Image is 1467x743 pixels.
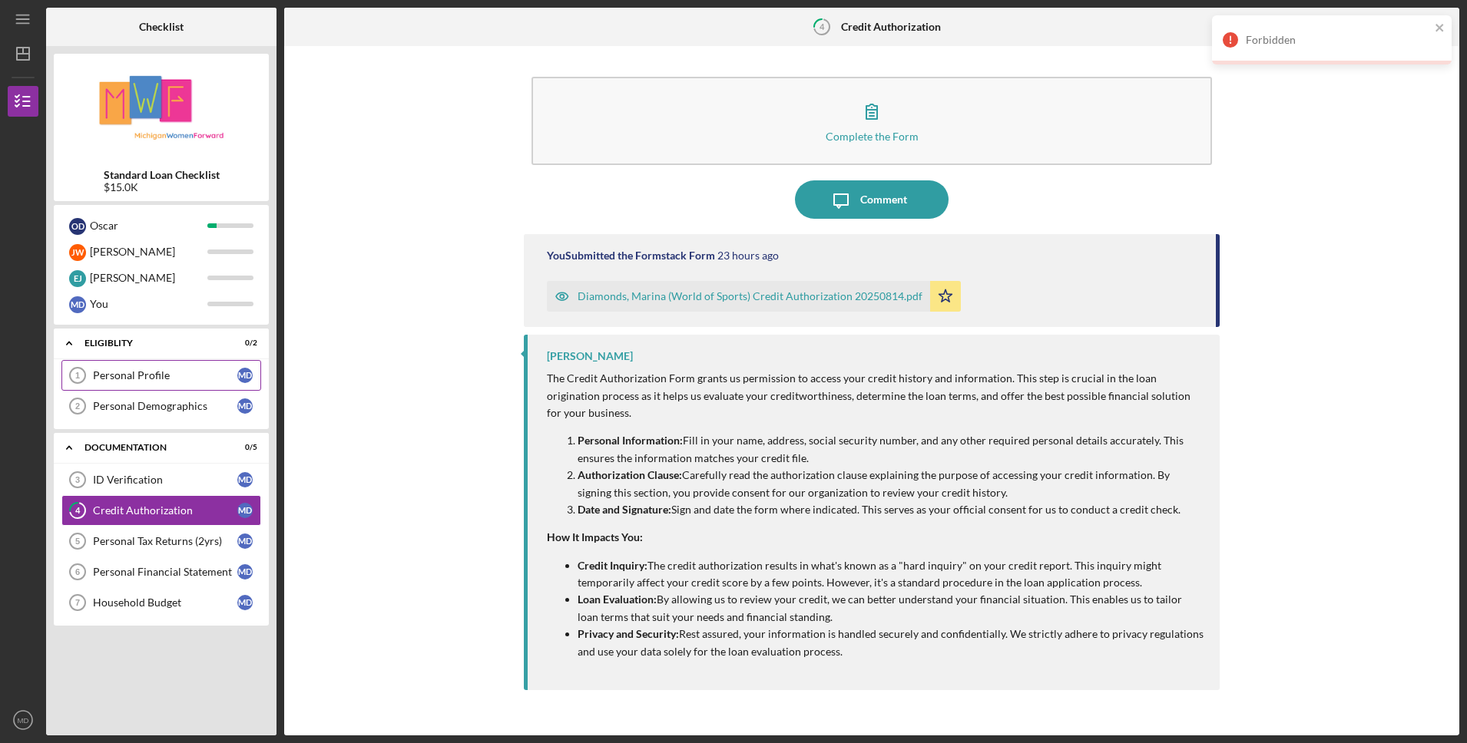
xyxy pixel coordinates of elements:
div: M D [237,533,253,549]
tspan: 1 [75,371,80,380]
div: Oscar [90,213,207,239]
div: You [90,291,207,317]
div: Complete the Form [826,130,919,142]
tspan: 3 [75,475,80,484]
div: You Submitted the Formstack Form [547,249,715,262]
div: M D [237,368,253,383]
div: ID Verification [93,474,237,486]
div: M D [237,503,253,518]
div: E J [69,270,86,287]
a: 3ID VerificationMD [61,464,261,495]
tspan: 7 [75,598,80,607]
div: M D [237,595,253,610]
b: Credit Authorization [841,21,941,33]
button: Diamonds, Marina (World of Sports) Credit Authorization 20250814.pdf [547,281,961,312]
div: Personal Profile [93,369,237,381]
img: Product logo [54,61,269,154]
tspan: 6 [75,567,80,576]
p: By allowing us to review your credit, we can better understand your financial situation. This ena... [578,591,1204,626]
p: The credit authorization results in what's known as a "hard inquiry" on your credit report. This ... [578,557,1204,592]
strong: Date and Signature: [578,503,671,516]
div: Personal Financial Statement [93,566,237,578]
strong: Authorization Clause: [578,468,682,481]
div: Personal Tax Returns (2yrs) [93,535,237,547]
b: Standard Loan Checklist [104,169,220,181]
div: 0 / 2 [230,338,257,348]
a: 1Personal ProfileMD [61,360,261,391]
div: Credit Authorization [93,504,237,517]
div: O D [69,218,86,235]
b: Checklist [139,21,184,33]
text: MD [18,716,29,725]
a: 6Personal Financial StatementMD [61,556,261,587]
tspan: 4 [820,21,825,31]
a: 2Personal DemographicsMD [61,391,261,421]
p: The Credit Authorization Form grants us permission to access your credit history and information.... [547,370,1204,421]
p: Sign and date the form where indicated. This serves as your official consent for us to conduct a ... [578,501,1204,518]
strong: Loan Evaluation: [578,593,657,606]
div: J W [69,244,86,261]
p: Fill in your name, address, social security number, and any other required personal details accur... [578,432,1204,467]
div: Comment [860,180,907,219]
button: Comment [795,180,949,219]
button: Complete the Form [531,77,1212,165]
div: Documentation [84,443,219,452]
div: M D [237,398,253,414]
strong: How It Impacts You: [547,530,643,543]
div: [PERSON_NAME] [90,239,207,265]
div: $15.0K [104,181,220,193]
a: 4Credit AuthorizationMD [61,495,261,526]
p: Rest assured, your information is handled securely and confidentially. We strictly adhere to priv... [578,626,1204,660]
div: M D [237,472,253,487]
a: 5Personal Tax Returns (2yrs)MD [61,526,261,556]
tspan: 4 [75,506,81,516]
div: M D [69,296,86,313]
div: Household Budget [93,596,237,609]
div: Forbidden [1246,34,1430,46]
div: [PERSON_NAME] [547,350,633,362]
tspan: 2 [75,401,80,411]
div: Eligiblity [84,338,219,348]
button: close [1435,21,1445,36]
a: 7Household BudgetMD [61,587,261,618]
time: 2025-08-14 18:16 [717,249,779,262]
strong: Personal Information: [578,434,683,447]
div: 0 / 5 [230,443,257,452]
div: M D [237,564,253,580]
p: Carefully read the authorization clause explaining the purpose of accessing your credit informati... [578,467,1204,501]
tspan: 5 [75,537,80,546]
strong: Credit Inquiry: [578,559,647,572]
div: Diamonds, Marina (World of Sports) Credit Authorization 20250814.pdf [578,290,922,302]
div: Personal Demographics [93,400,237,412]
button: MD [8,705,38,735]
strong: Privacy and Security: [578,627,679,640]
div: [PERSON_NAME] [90,265,207,291]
